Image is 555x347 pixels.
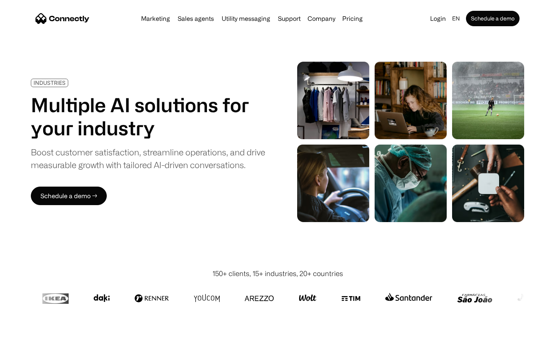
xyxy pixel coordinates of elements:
h1: Multiple AI solutions for your industry [31,93,265,140]
a: Marketing [138,15,173,22]
div: en [449,13,464,24]
div: Boost customer satisfaction, streamline operations, and drive measurable growth with tailored AI-... [31,146,265,171]
a: Pricing [339,15,366,22]
div: 150+ clients, 15+ industries, 20+ countries [212,268,343,279]
div: Company [308,13,335,24]
div: Company [305,13,338,24]
aside: Language selected: English [8,333,46,344]
a: Sales agents [175,15,217,22]
div: INDUSTRIES [34,80,66,86]
a: Schedule a demo [466,11,520,26]
a: Login [427,13,449,24]
a: Schedule a demo → [31,187,107,205]
ul: Language list [15,334,46,344]
a: home [35,13,89,24]
div: en [452,13,460,24]
a: Support [275,15,304,22]
a: Utility messaging [219,15,273,22]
